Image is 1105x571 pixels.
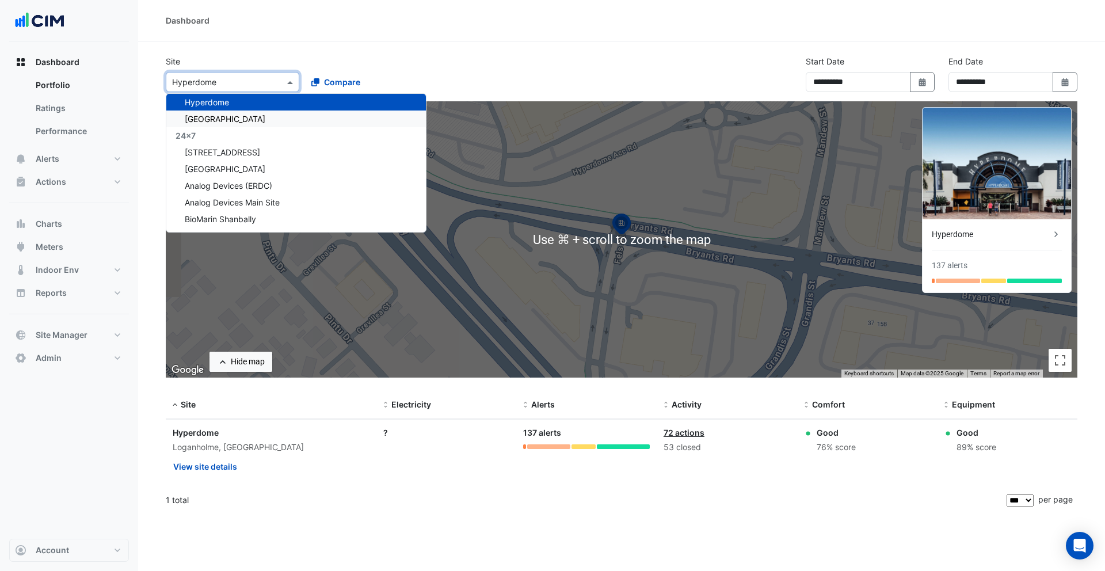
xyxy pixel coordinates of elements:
span: 24x7 [176,131,196,140]
app-icon: Indoor Env [15,264,26,276]
app-icon: Actions [15,176,26,188]
span: Analog Devices (ERDC) [185,181,272,191]
span: Reports [36,287,67,299]
span: [STREET_ADDRESS] [185,147,260,157]
a: Portfolio [26,74,129,97]
button: Alerts [9,147,129,170]
span: [GEOGRAPHIC_DATA] [185,164,265,174]
ng-dropdown-panel: Options list [166,93,426,233]
span: Account [36,545,69,556]
app-icon: Admin [15,352,26,364]
a: 72 actions [664,428,704,437]
app-icon: Alerts [15,153,26,165]
span: Comfort [812,399,845,409]
span: Dashboard [36,56,79,68]
img: Hyperdome [923,108,1071,219]
div: Dashboard [166,14,209,26]
span: Activity [672,399,702,409]
div: 53 closed [664,441,790,454]
a: Ratings [26,97,129,120]
button: Meters [9,235,129,258]
a: Click to see this area on Google Maps [169,363,207,378]
span: Analog Devices Main Site [185,197,280,207]
button: Admin [9,347,129,370]
div: Hyperdome [173,427,369,439]
span: Alerts [531,399,555,409]
span: Equipment [952,399,995,409]
app-icon: Dashboard [15,56,26,68]
div: ? [383,427,510,439]
div: 76% score [817,441,856,454]
a: Terms [970,370,986,376]
button: Dashboard [9,51,129,74]
span: Alerts [36,153,59,165]
div: Hide map [231,356,265,368]
button: Charts [9,212,129,235]
fa-icon: Select Date [917,77,928,87]
span: [GEOGRAPHIC_DATA] [185,114,265,124]
span: Actions [36,176,66,188]
span: Site [181,399,196,409]
app-icon: Meters [15,241,26,253]
button: View site details [173,456,238,477]
div: Dashboard [9,74,129,147]
img: Google [169,363,207,378]
label: Site [166,55,180,67]
div: Hyperdome [932,229,1050,241]
button: Hide map [209,352,272,372]
button: Keyboard shortcuts [844,370,894,378]
span: Map data ©2025 Google [901,370,963,376]
span: per page [1038,494,1073,504]
a: Report a map error [993,370,1039,376]
div: Good [957,427,996,439]
button: Reports [9,281,129,304]
span: Indoor Env [36,264,79,276]
div: 1 total [166,486,1004,515]
div: 89% score [957,441,996,454]
span: Site Manager [36,329,87,341]
button: Site Manager [9,323,129,347]
img: site-pin-selected.svg [609,212,634,239]
app-icon: Site Manager [15,329,26,341]
img: Company Logo [14,9,66,32]
label: Start Date [806,55,844,67]
div: Loganholme, [GEOGRAPHIC_DATA] [173,441,369,454]
app-icon: Reports [15,287,26,299]
span: BioMarin Shanbally [185,214,256,224]
span: Charts [36,218,62,230]
label: End Date [948,55,983,67]
button: Actions [9,170,129,193]
button: Account [9,539,129,562]
a: Performance [26,120,129,143]
button: Toggle fullscreen view [1049,349,1072,372]
span: Compare [324,76,360,88]
app-icon: Charts [15,218,26,230]
fa-icon: Select Date [1060,77,1070,87]
div: Open Intercom Messenger [1066,532,1093,559]
div: 137 alerts [932,260,967,272]
button: Indoor Env [9,258,129,281]
span: Electricity [391,399,431,409]
span: Hyperdome [185,97,229,107]
div: 137 alerts [523,427,650,440]
span: Meters [36,241,63,253]
div: Good [817,427,856,439]
span: DELL Technologies (Ovens) [185,231,288,241]
span: Admin [36,352,62,364]
button: Compare [304,72,368,92]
